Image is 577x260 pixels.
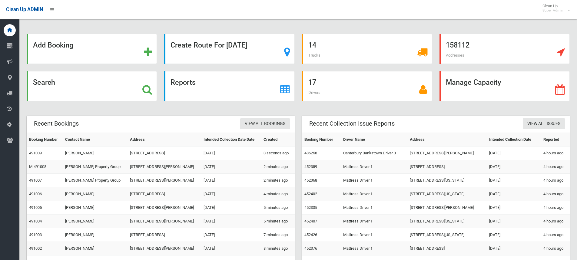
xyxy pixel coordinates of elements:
td: 2 minutes ago [261,160,295,174]
td: [DATE] [201,242,261,255]
a: 452426 [304,232,317,237]
a: 491003 [29,232,42,237]
td: 4 hours ago [541,187,570,201]
td: [DATE] [487,215,541,228]
td: [PERSON_NAME] [63,215,128,228]
a: 491004 [29,219,42,223]
strong: 17 [308,78,316,87]
td: [DATE] [201,215,261,228]
td: [STREET_ADDRESS] [128,228,201,242]
td: 4 minutes ago [261,187,295,201]
span: Trucks [308,53,320,58]
td: [STREET_ADDRESS][US_STATE] [407,228,487,242]
td: [DATE] [201,146,261,160]
td: [DATE] [201,174,261,187]
td: [DATE] [487,160,541,174]
span: Addresses [446,53,464,58]
td: 4 hours ago [541,160,570,174]
th: Address [128,133,201,146]
td: [STREET_ADDRESS] [407,160,487,174]
td: Mattress Driver 1 [341,174,407,187]
td: [STREET_ADDRESS][US_STATE] [407,187,487,201]
td: [STREET_ADDRESS][PERSON_NAME] [407,146,487,160]
td: [PERSON_NAME] Property Group [63,160,128,174]
a: 452368 [304,178,317,183]
td: [STREET_ADDRESS][PERSON_NAME] [128,215,201,228]
td: [DATE] [201,201,261,215]
td: [STREET_ADDRESS][US_STATE] [407,215,487,228]
a: 452389 [304,164,317,169]
td: 7 minutes ago [261,228,295,242]
span: Clean Up ADMIN [6,7,43,12]
th: Booking Number [302,133,341,146]
td: [PERSON_NAME] [63,201,128,215]
td: [PERSON_NAME] [63,146,128,160]
a: View All Bookings [240,118,290,130]
strong: 158112 [446,41,469,49]
td: [DATE] [487,146,541,160]
a: 491006 [29,192,42,196]
a: 491005 [29,205,42,210]
td: [DATE] [487,187,541,201]
td: [DATE] [201,228,261,242]
span: Drivers [308,90,320,95]
td: 4 hours ago [541,146,570,160]
td: [STREET_ADDRESS] [128,187,201,201]
strong: Create Route For [DATE] [171,41,247,49]
a: Reports [164,71,294,101]
td: Mattress Driver 1 [341,215,407,228]
td: [STREET_ADDRESS] [128,146,201,160]
a: Manage Capacity [439,71,570,101]
strong: Reports [171,78,196,87]
a: Search [27,71,157,101]
a: 14 Trucks [302,34,432,64]
span: Clean Up [539,4,569,13]
td: 3 seconds ago [261,146,295,160]
td: 8 minutes ago [261,242,295,255]
th: Reported [541,133,570,146]
td: [STREET_ADDRESS][PERSON_NAME] [128,174,201,187]
td: [STREET_ADDRESS][PERSON_NAME] [128,242,201,255]
a: Create Route For [DATE] [164,34,294,64]
td: Mattress Driver 1 [341,201,407,215]
td: [STREET_ADDRESS][PERSON_NAME] [128,201,201,215]
a: 491002 [29,246,42,251]
td: 4 hours ago [541,215,570,228]
td: Mattress Driver 1 [341,187,407,201]
th: Driver Name [341,133,407,146]
td: [PERSON_NAME] [63,242,128,255]
td: 2 minutes ago [261,174,295,187]
td: [DATE] [487,242,541,255]
a: M-491008 [29,164,46,169]
td: [DATE] [201,187,261,201]
a: 452376 [304,246,317,251]
strong: Add Booking [33,41,73,49]
th: Intended Collection Date Date [201,133,261,146]
a: Add Booking [27,34,157,64]
a: 452402 [304,192,317,196]
td: 4 hours ago [541,228,570,242]
a: 452335 [304,205,317,210]
td: [STREET_ADDRESS] [407,242,487,255]
th: Address [407,133,487,146]
header: Recent Bookings [27,118,86,130]
td: [DATE] [487,228,541,242]
a: 491007 [29,178,42,183]
td: [DATE] [201,160,261,174]
td: Mattress Driver 1 [341,242,407,255]
a: 491009 [29,151,42,155]
a: 486258 [304,151,317,155]
small: Super Admin [542,8,563,13]
a: 452407 [304,219,317,223]
td: 5 minutes ago [261,215,295,228]
th: Created [261,133,295,146]
a: View All Issues [523,118,565,130]
td: [STREET_ADDRESS][US_STATE] [407,174,487,187]
td: Mattress Driver 1 [341,228,407,242]
td: 4 hours ago [541,201,570,215]
td: 5 minutes ago [261,201,295,215]
th: Intended Collection Date [487,133,541,146]
td: [STREET_ADDRESS][PERSON_NAME] [128,160,201,174]
td: [PERSON_NAME] [63,187,128,201]
strong: Search [33,78,55,87]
